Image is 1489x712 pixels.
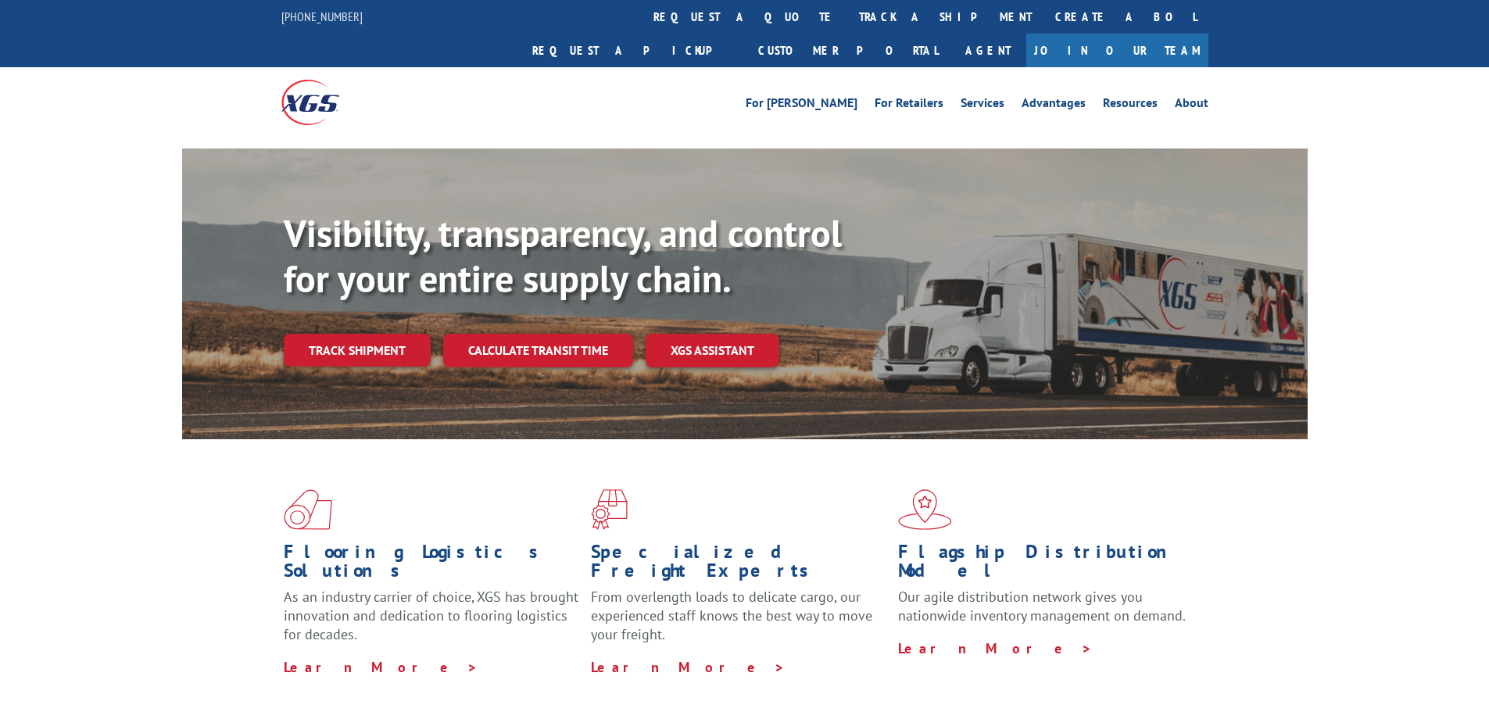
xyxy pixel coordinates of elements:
img: xgs-icon-total-supply-chain-intelligence-red [284,489,332,530]
img: xgs-icon-focused-on-flooring-red [591,489,628,530]
p: From overlength loads to delicate cargo, our experienced staff knows the best way to move your fr... [591,588,886,657]
a: Agent [950,34,1026,67]
a: Customer Portal [746,34,950,67]
b: Visibility, transparency, and control for your entire supply chain. [284,209,842,302]
h1: Flagship Distribution Model [898,542,1194,588]
span: As an industry carrier of choice, XGS has brought innovation and dedication to flooring logistics... [284,588,578,643]
h1: Flooring Logistics Solutions [284,542,579,588]
a: For [PERSON_NAME] [746,97,857,114]
a: Resources [1103,97,1158,114]
span: Our agile distribution network gives you nationwide inventory management on demand. [898,588,1186,624]
a: About [1175,97,1208,114]
a: Request a pickup [521,34,746,67]
a: Learn More > [898,639,1093,657]
a: Calculate transit time [443,334,633,367]
a: Track shipment [284,334,431,367]
a: XGS ASSISTANT [646,334,779,367]
a: [PHONE_NUMBER] [281,9,363,24]
a: Learn More > [591,658,786,676]
a: Advantages [1022,97,1086,114]
a: Services [961,97,1004,114]
a: Learn More > [284,658,478,676]
h1: Specialized Freight Experts [591,542,886,588]
a: Join Our Team [1026,34,1208,67]
a: For Retailers [875,97,943,114]
img: xgs-icon-flagship-distribution-model-red [898,489,952,530]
